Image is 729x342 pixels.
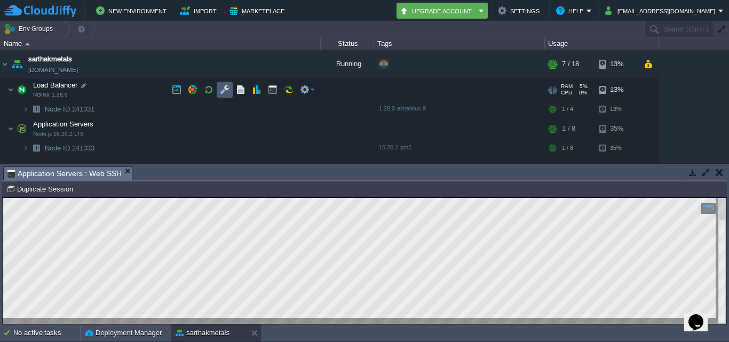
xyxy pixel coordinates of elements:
[599,50,634,78] div: 13%
[7,79,14,100] img: AMDAwAAAACH5BAEAAAAALAAAAAABAAEAAAICRAEAOw==
[379,144,411,150] span: 16.20.2-pm2
[321,37,374,50] div: Status
[29,157,44,173] img: AMDAwAAAACH5BAEAAAAALAAAAAABAAEAAAICRAEAOw==
[44,105,96,114] span: 241331
[13,324,80,341] div: No active tasks
[684,299,718,331] iframe: chat widget
[599,79,634,100] div: 13%
[22,140,29,156] img: AMDAwAAAACH5BAEAAAAALAAAAAABAAEAAAICRAEAOw==
[321,50,374,78] div: Running
[96,4,170,17] button: New Environment
[4,4,76,18] img: CloudJiffy
[29,140,44,156] img: AMDAwAAAACH5BAEAAAAALAAAAAABAAEAAAICRAEAOw==
[33,92,68,98] span: NGINX 1.28.0
[45,105,72,113] span: Node ID:
[4,21,57,36] button: Env Groups
[562,50,579,78] div: 7 / 18
[32,120,95,128] a: Application ServersNode.js 16.20.2 LTS
[14,79,29,100] img: AMDAwAAAACH5BAEAAAAALAAAAAABAAEAAAICRAEAOw==
[556,4,587,17] button: Help
[44,161,87,170] a: Deployments
[599,118,634,139] div: 35%
[375,37,544,50] div: Tags
[561,83,573,90] span: RAM
[7,118,14,139] img: AMDAwAAAACH5BAEAAAAALAAAAAABAAEAAAICRAEAOw==
[85,328,162,338] button: Deployment Manager
[229,4,288,17] button: Marketplace
[32,81,79,90] span: Load Balancer
[25,43,30,45] img: AMDAwAAAACH5BAEAAAAALAAAAAABAAEAAAICRAEAOw==
[10,50,25,78] img: AMDAwAAAACH5BAEAAAAALAAAAAABAAEAAAICRAEAOw==
[176,328,229,338] button: sarthakmetals
[562,140,573,156] div: 1 / 8
[7,167,122,180] span: Application Servers : Web SSH
[32,120,95,129] span: Application Servers
[45,144,72,152] span: Node ID:
[29,101,44,117] img: AMDAwAAAACH5BAEAAAAALAAAAAABAAEAAAICRAEAOw==
[44,105,96,114] a: Node ID:241331
[599,140,634,156] div: 35%
[6,184,76,194] button: Duplicate Session
[599,101,634,117] div: 13%
[44,144,96,153] a: Node ID:241333
[14,118,29,139] img: AMDAwAAAACH5BAEAAAAALAAAAAABAAEAAAICRAEAOw==
[605,4,718,17] button: [EMAIL_ADDRESS][DOMAIN_NAME]
[28,54,72,65] a: sarthakmetals
[498,4,543,17] button: Settings
[33,131,84,137] span: Node.js 16.20.2 LTS
[180,4,220,17] button: Import
[576,90,587,96] span: 0%
[561,90,572,96] span: CPU
[44,144,96,153] span: 241333
[562,101,573,117] div: 1 / 4
[22,157,29,173] img: AMDAwAAAACH5BAEAAAAALAAAAAABAAEAAAICRAEAOw==
[32,81,79,89] a: Load BalancerNGINX 1.28.0
[1,50,9,78] img: AMDAwAAAACH5BAEAAAAALAAAAAABAAEAAAICRAEAOw==
[28,65,78,75] a: [DOMAIN_NAME]
[379,105,426,112] span: 1.28.0-almalinux-9
[1,37,320,50] div: Name
[22,101,29,117] img: AMDAwAAAACH5BAEAAAAALAAAAAABAAEAAAICRAEAOw==
[577,83,588,90] span: 5%
[545,37,658,50] div: Usage
[400,4,476,17] button: Upgrade Account
[562,118,575,139] div: 1 / 8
